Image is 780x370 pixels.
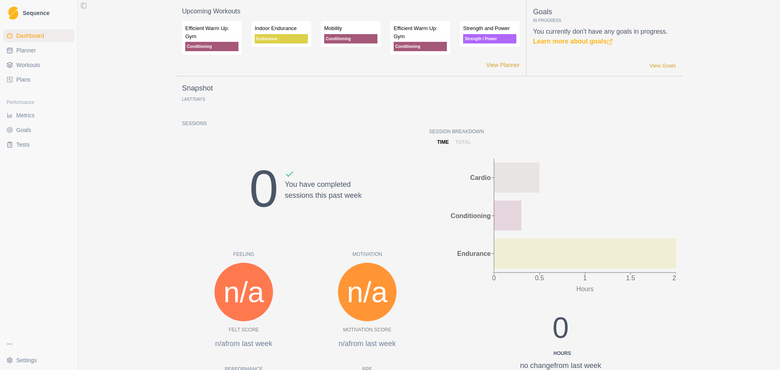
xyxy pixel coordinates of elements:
p: Strength / Power [463,34,516,43]
span: Sequence [23,10,50,16]
p: Last Days [182,97,205,102]
p: Sessions [182,120,429,127]
a: Learn more about goals [533,38,613,45]
a: Tests [3,138,74,151]
p: You currently don't have any goals in progress. [533,27,676,46]
p: Indoor Endurance [255,24,308,32]
a: LogoSequence [3,3,74,23]
span: Goals [16,126,31,134]
p: Conditioning [394,42,447,51]
p: n/a from last week [305,338,429,349]
span: Metrics [16,111,35,119]
div: Performance [3,96,74,109]
tspan: Cardio [470,174,491,181]
div: Hours [509,350,616,357]
div: 0 [249,150,278,228]
p: In Progress [533,17,676,24]
tspan: Endurance [457,250,491,257]
span: Dashboard [16,32,44,40]
p: Motivation [305,251,429,258]
a: Goals [3,123,74,136]
p: Endurance [255,34,308,43]
p: Feeling [182,251,305,258]
span: Plans [16,76,30,84]
p: n/a from last week [182,338,305,349]
a: Workouts [3,58,74,71]
p: Efficient Warm Up: Gym [185,24,238,40]
span: Tests [16,141,30,149]
tspan: 2 [672,275,676,281]
tspan: Hours [576,286,594,292]
a: Metrics [3,109,74,122]
img: Logo [8,6,18,20]
a: Planner [3,44,74,57]
span: n/a [223,270,264,314]
div: 0 [505,306,616,357]
span: Workouts [16,61,40,69]
a: View Goals [649,62,676,70]
tspan: 0 [492,275,496,281]
p: Conditioning [324,34,377,43]
p: Upcoming Workouts [182,6,520,16]
tspan: Conditioning [451,212,491,219]
div: You have completed sessions this past week [285,169,362,228]
p: Session Breakdown [429,128,676,135]
p: total [455,138,471,146]
a: View Planner [486,61,520,69]
a: Dashboard [3,29,74,42]
p: Felt Score [229,326,259,333]
p: time [437,138,449,146]
span: 7 [192,97,195,102]
a: Plans [3,73,74,86]
p: Conditioning [185,42,238,51]
tspan: 0.5 [535,275,544,281]
p: Strength and Power [463,24,516,32]
button: Settings [3,354,74,367]
p: Motivation Score [343,326,392,333]
p: Mobility [324,24,377,32]
tspan: 1 [583,275,587,281]
span: n/a [347,270,388,314]
p: Efficient Warm Up: Gym [394,24,447,40]
p: Goals [533,6,676,17]
p: Snapshot [182,83,213,94]
span: Planner [16,46,36,54]
tspan: 1.5 [626,275,635,281]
